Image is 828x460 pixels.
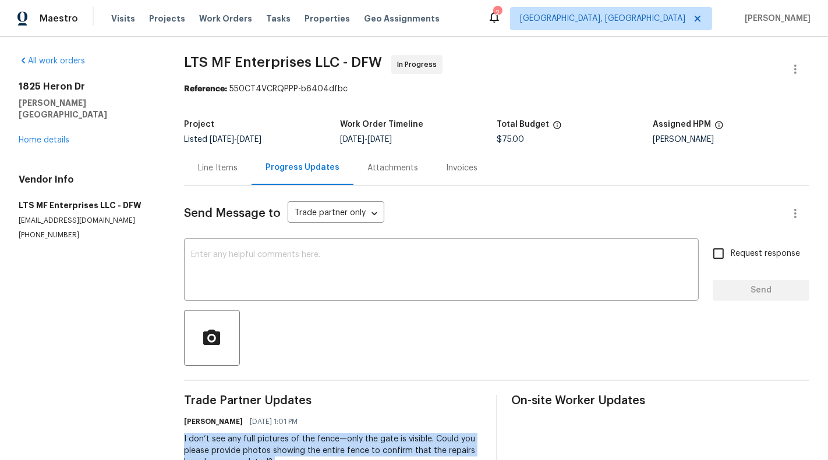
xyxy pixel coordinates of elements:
[184,120,214,129] h5: Project
[19,97,156,120] h5: [PERSON_NAME][GEOGRAPHIC_DATA]
[497,120,549,129] h5: Total Budget
[198,162,238,174] div: Line Items
[184,85,227,93] b: Reference:
[340,120,423,129] h5: Work Order Timeline
[553,120,562,135] span: The total cost of line items that have been proposed by Opendoor. This sum includes line items th...
[266,162,339,173] div: Progress Updates
[493,7,501,19] div: 2
[397,59,441,70] span: In Progress
[19,230,156,240] p: [PHONE_NUMBER]
[19,199,156,211] h5: LTS MF Enterprises LLC - DFW
[653,120,711,129] h5: Assigned HPM
[446,162,477,174] div: Invoices
[520,13,685,24] span: [GEOGRAPHIC_DATA], [GEOGRAPHIC_DATA]
[210,135,261,144] span: -
[184,416,243,427] h6: [PERSON_NAME]
[149,13,185,24] span: Projects
[199,13,252,24] span: Work Orders
[19,174,156,186] h4: Vendor Info
[184,55,382,69] span: LTS MF Enterprises LLC - DFW
[184,395,482,406] span: Trade Partner Updates
[184,83,809,95] div: 550CT4VCRQPPP-b6404dfbc
[731,248,800,260] span: Request response
[714,120,724,135] span: The hpm assigned to this work order.
[340,135,392,144] span: -
[184,208,281,219] span: Send Message to
[364,13,440,24] span: Geo Assignments
[288,204,384,223] div: Trade partner only
[111,13,135,24] span: Visits
[740,13,811,24] span: [PERSON_NAME]
[237,135,261,144] span: [DATE]
[367,135,392,144] span: [DATE]
[40,13,78,24] span: Maestro
[266,15,291,23] span: Tasks
[250,416,298,427] span: [DATE] 1:01 PM
[367,162,418,174] div: Attachments
[19,136,69,144] a: Home details
[19,81,156,92] h2: 1825 Heron Dr
[497,135,524,144] span: $75.00
[184,135,261,144] span: Listed
[653,135,809,144] div: [PERSON_NAME]
[19,216,156,226] p: [EMAIL_ADDRESS][DOMAIN_NAME]
[19,57,85,65] a: All work orders
[511,395,809,406] span: On-site Worker Updates
[305,13,350,24] span: Properties
[340,135,365,144] span: [DATE]
[210,135,234,144] span: [DATE]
